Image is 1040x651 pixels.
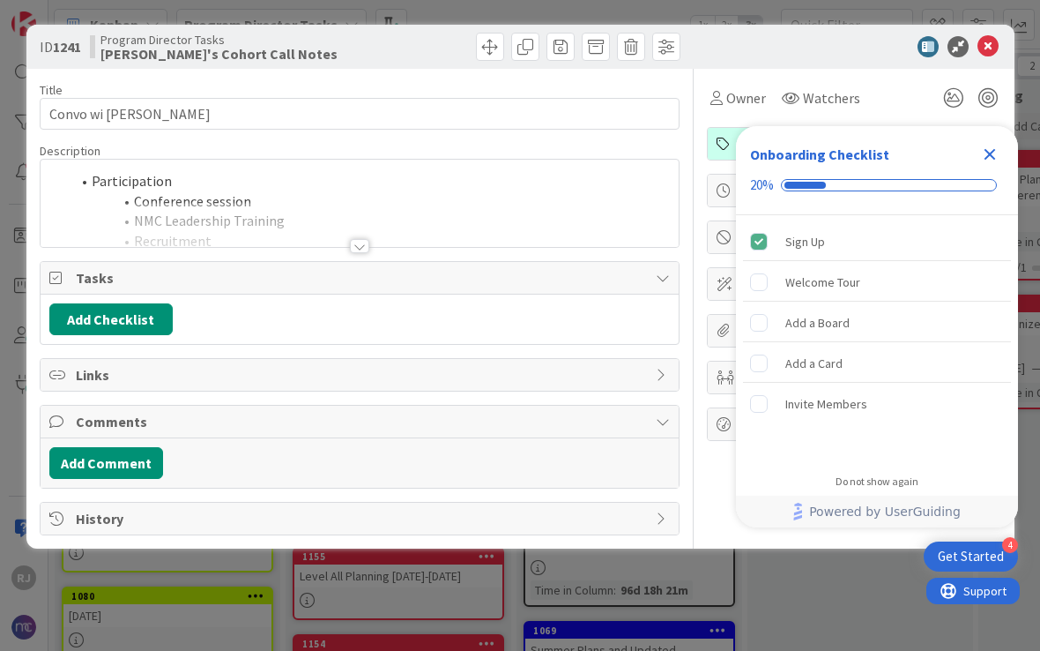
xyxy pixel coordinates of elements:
div: Welcome Tour [785,272,860,293]
span: Support [37,3,80,24]
button: Add Comment [49,447,163,479]
div: Invite Members [785,393,867,415]
span: Program Director Tasks [100,33,338,47]
span: Comments [76,411,647,432]
li: Participation [71,171,670,191]
button: Add Checklist [49,303,173,335]
div: Do not show again [836,475,918,489]
span: Description [40,143,100,159]
div: Footer [736,496,1018,528]
label: Title [40,82,63,98]
span: History [76,508,647,529]
div: Open Get Started checklist, remaining modules: 4 [924,542,1018,572]
input: type card name here... [40,98,680,130]
div: 4 [1002,537,1018,553]
div: Checklist Container [736,126,1018,528]
span: Watchers [803,87,860,108]
b: 1241 [53,38,81,56]
b: [PERSON_NAME]'s Cohort Call Notes [100,47,338,61]
li: Conference session [71,191,670,212]
a: Powered by UserGuiding [745,496,1009,528]
div: Add a Board is incomplete. [743,303,1011,342]
div: Sign Up is complete. [743,222,1011,261]
div: Sign Up [785,231,825,252]
span: ID [40,36,81,57]
div: Checklist items [736,215,1018,463]
span: Owner [726,87,766,108]
div: 20% [750,177,774,193]
span: Links [76,364,647,385]
div: Close Checklist [976,140,1004,168]
span: Tasks [76,267,647,288]
div: Welcome Tour is incomplete. [743,263,1011,302]
div: Checklist progress: 20% [750,177,1004,193]
div: Add a Card [785,353,843,374]
div: Invite Members is incomplete. [743,385,1011,423]
span: Powered by UserGuiding [809,501,961,522]
div: Add a Board [785,312,850,333]
div: Onboarding Checklist [750,144,889,165]
div: Add a Card is incomplete. [743,344,1011,383]
div: Get Started [938,548,1004,565]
